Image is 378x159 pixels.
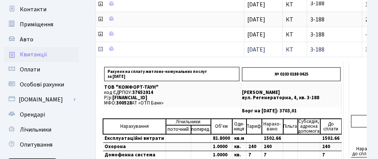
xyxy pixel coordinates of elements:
a: Приміщення [4,17,79,32]
span: 3-188 [310,47,359,53]
td: 1.0000 [211,143,232,151]
td: Нарахо- вано [262,119,283,134]
span: Оплати [20,65,40,74]
span: Авто [20,35,33,44]
td: 240 [262,143,283,151]
span: [DATE] [247,0,265,9]
td: 1502.66 [262,134,283,143]
span: Контакти [20,5,46,14]
td: Експлуатаційні витрати [103,134,166,143]
td: Охорона [103,143,166,151]
p: код ЄДРПОУ: [104,90,239,95]
span: [FINANCIAL_ID] [112,94,147,101]
td: Оди- ниця [232,119,247,134]
span: 3-188 [310,17,359,23]
a: Оплати [4,62,79,77]
span: 3-188 [310,32,359,38]
span: 37652914 [132,89,153,96]
td: 1502.66 [320,134,342,143]
td: 81.8000 [211,134,232,143]
td: Лічильники [166,119,211,125]
a: [DOMAIN_NAME] [4,92,79,107]
p: вул. Регенераторна, 4, кв. 3-188 [242,95,341,100]
p: ТОВ "КОМФОРТ-ТАУН" [104,85,239,90]
span: Опитування [20,141,52,149]
span: Орендарі [20,111,45,119]
p: Р/р: [104,95,239,100]
span: КТ [286,17,304,23]
a: Опитування [4,137,79,152]
span: - [365,30,368,39]
span: КТ [286,32,304,38]
span: КТ [286,2,304,8]
td: 240 [247,143,262,151]
a: Контакти [4,2,79,17]
a: Особові рахунки [4,77,79,92]
span: [DATE] [247,30,265,39]
span: Квитанції [20,50,47,59]
td: кв. [232,143,247,151]
a: Авто [4,32,79,47]
span: Лічильники [20,126,51,134]
p: [PERSON_NAME] [242,90,341,95]
a: Квитанції [4,47,79,62]
p: № 0103 0188 0425 [242,67,341,81]
span: 3-188 [310,2,359,8]
td: Нарахування [103,119,166,134]
td: Об'єм [211,119,232,134]
p: Борг на [DATE]: 3703,01 [242,109,341,114]
span: КТ [286,47,304,53]
p: МФО: АТ «ОТП Банк» [104,101,239,106]
span: Особові рахунки [20,80,64,89]
td: поточний [166,125,191,135]
a: Лічильники [4,122,79,137]
span: Приміщення [20,20,53,29]
td: поперед. [191,125,211,135]
td: кв.м [232,134,247,143]
td: Тариф [247,119,262,134]
a: Орендарі [4,107,79,122]
td: Субсидія, адресна допомога [298,119,320,134]
span: 300528 [116,100,132,106]
span: [DATE] [247,45,265,54]
td: 240 [320,143,342,151]
p: Рахунок на сплату житлово-комунальних послуг за [DATE] [104,67,239,81]
span: [DATE] [247,15,265,24]
td: До cплати [320,119,342,134]
td: Пільга [283,119,298,134]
